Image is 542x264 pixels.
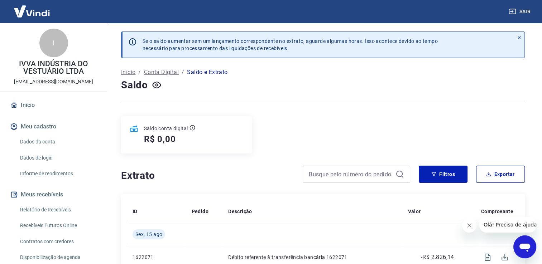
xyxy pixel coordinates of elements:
p: 1622071 [133,254,180,261]
p: Saldo e Extrato [187,68,227,77]
iframe: Fechar mensagem [462,218,476,233]
input: Busque pelo número do pedido [309,169,393,180]
a: Relatório de Recebíveis [17,202,99,217]
p: IVVA INDÚSTRIA DO VESTUÁRIO LTDA [6,60,101,75]
p: / [182,68,184,77]
p: / [138,68,141,77]
p: -R$ 2.826,14 [421,253,454,261]
p: Débito referente à transferência bancária 1622071 [228,254,396,261]
iframe: Mensagem da empresa [479,217,536,233]
a: Informe de rendimentos [17,166,99,181]
p: Pedido [192,208,208,215]
div: I [39,29,68,57]
a: Conta Digital [144,68,179,77]
button: Sair [508,5,533,18]
p: Descrição [228,208,252,215]
a: Dados de login [17,151,99,165]
button: Meu cadastro [9,119,99,135]
button: Meus recebíveis [9,187,99,202]
span: Olá! Precisa de ajuda? [4,5,60,11]
p: [EMAIL_ADDRESS][DOMAIN_NAME] [14,78,93,85]
iframe: Botão para abrir a janela de mensagens [513,235,536,258]
p: Valor [408,208,421,215]
a: Recebíveis Futuros Online [17,218,99,233]
a: Dados da conta [17,135,99,149]
p: Comprovante [481,208,513,215]
h4: Saldo [121,78,148,92]
img: Vindi [9,0,55,22]
h5: R$ 0,00 [144,133,176,145]
p: Se o saldo aumentar sem um lançamento correspondente no extrato, aguarde algumas horas. Isso acon... [143,38,438,52]
a: Início [121,68,135,77]
p: Saldo conta digital [144,125,188,132]
p: ID [133,208,138,215]
span: Sex, 15 ago [135,231,162,238]
a: Início [9,97,99,113]
button: Exportar [476,166,525,183]
h4: Extrato [121,168,294,183]
button: Filtros [419,166,467,183]
a: Contratos com credores [17,234,99,249]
